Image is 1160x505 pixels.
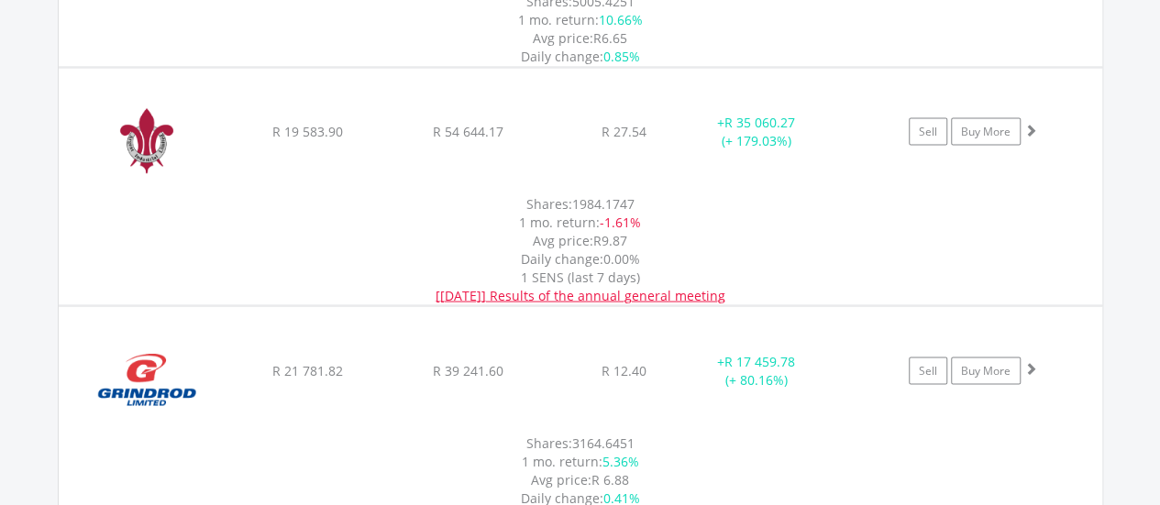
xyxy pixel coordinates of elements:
[272,361,343,379] span: R 21 781.82
[951,357,1021,384] a: Buy More
[433,361,503,379] span: R 39 241.60
[951,117,1021,145] a: Buy More
[599,11,643,28] span: 10.66%
[518,11,599,28] span: 1 mo. return:
[519,213,600,230] span: 1 mo. return:
[600,213,641,230] span: -1.61%
[591,470,629,488] span: R 6.88
[603,48,640,65] span: 0.85%
[602,361,646,379] span: R 12.40
[572,194,635,212] span: 1984.1747
[602,122,646,139] span: R 27.54
[593,231,627,248] span: R9.87
[522,452,602,469] span: 1 mo. return:
[909,117,947,145] a: Sell
[521,249,603,267] span: Daily change:
[533,231,593,248] span: Avg price:
[603,249,640,267] span: 0.00%
[68,329,226,428] img: EQU.ZA.GND.png
[521,48,603,65] span: Daily change:
[724,113,795,130] span: R 35 060.27
[724,352,795,369] span: R 17 459.78
[688,352,826,389] div: + (+ 80.16%)
[688,113,826,149] div: + (+ 179.03%)
[59,268,1102,304] div: 1 SENS (last 7 days)
[68,91,226,190] img: EQU.ZA.ART.png
[436,286,725,303] a: [[DATE]] Results of the annual general meeting
[602,452,639,469] span: 5.36%
[433,122,503,139] span: R 54 644.17
[526,194,572,212] span: Shares:
[533,29,593,47] span: Avg price:
[531,470,591,488] span: Avg price:
[909,357,947,384] a: Sell
[572,434,635,451] span: 3164.6451
[526,434,572,451] span: Shares:
[272,122,343,139] span: R 19 583.90
[593,29,627,47] span: R6.65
